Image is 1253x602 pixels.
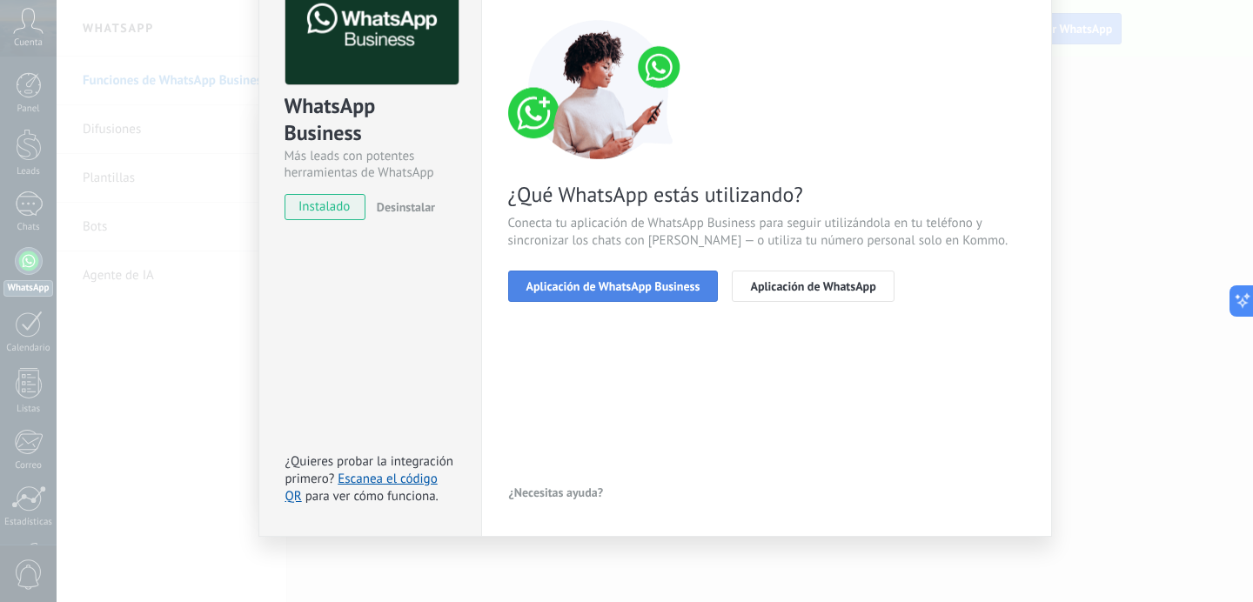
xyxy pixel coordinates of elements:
[732,271,894,302] button: Aplicación de WhatsApp
[285,92,456,148] div: WhatsApp Business
[285,194,365,220] span: instalado
[508,215,1025,250] span: Conecta tu aplicación de WhatsApp Business para seguir utilizándola en tu teléfono y sincronizar ...
[305,488,439,505] span: para ver cómo funciona.
[509,486,604,498] span: ¿Necesitas ayuda?
[508,271,719,302] button: Aplicación de WhatsApp Business
[370,194,435,220] button: Desinstalar
[508,181,1025,208] span: ¿Qué WhatsApp estás utilizando?
[526,280,700,292] span: Aplicación de WhatsApp Business
[508,479,605,505] button: ¿Necesitas ayuda?
[285,453,454,487] span: ¿Quieres probar la integración primero?
[750,280,875,292] span: Aplicación de WhatsApp
[285,148,456,181] div: Más leads con potentes herramientas de WhatsApp
[285,471,438,505] a: Escanea el código QR
[508,20,691,159] img: connect number
[377,199,435,215] span: Desinstalar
